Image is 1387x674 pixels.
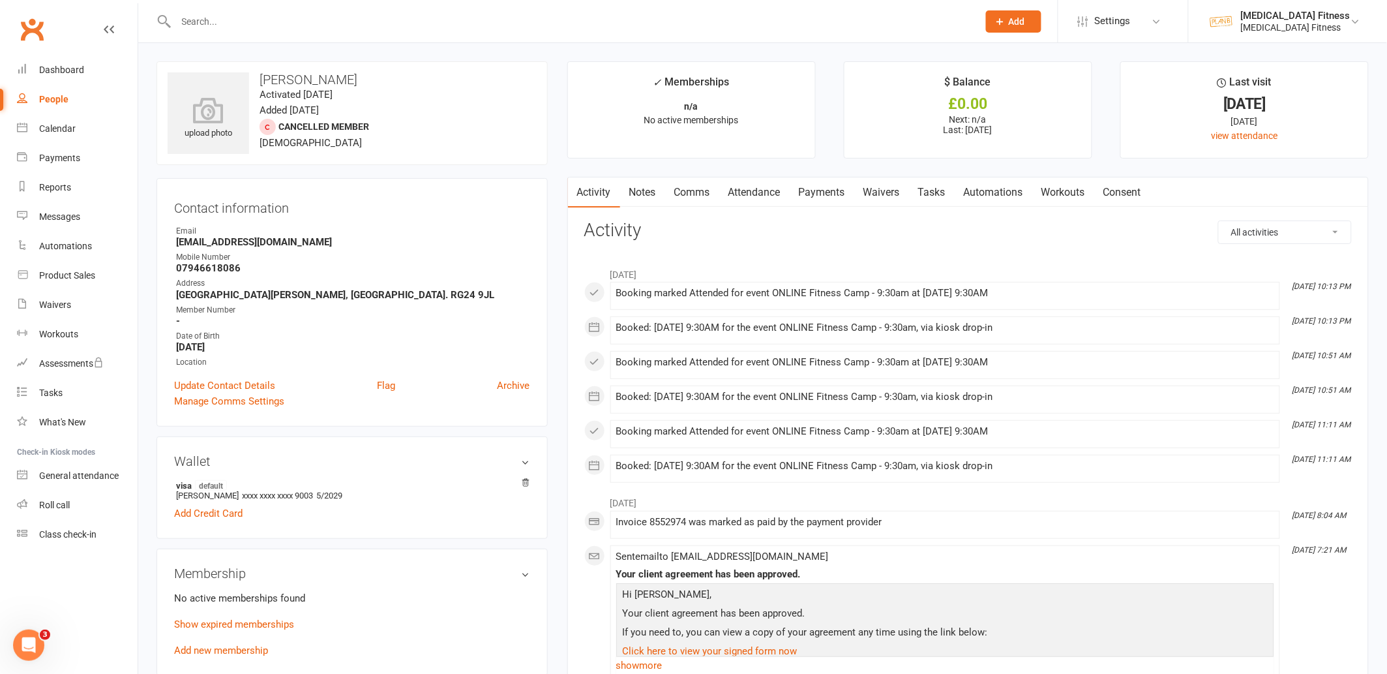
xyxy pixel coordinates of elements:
[945,74,991,97] div: $ Balance
[620,177,665,207] a: Notes
[1292,282,1351,291] i: [DATE] 10:13 PM
[986,10,1041,33] button: Add
[17,85,138,114] a: People
[174,590,530,606] p: No active memberships found
[39,299,71,310] div: Waivers
[1292,386,1351,395] i: [DATE] 10:51 AM
[174,645,268,656] a: Add new membership
[39,182,71,192] div: Reports
[619,624,1271,643] p: If you need to, you can view a copy of your agreement any time using the link below:
[176,277,530,290] div: Address
[623,645,798,657] a: Click here to view your signed form now
[685,101,698,112] strong: n/a
[176,356,530,369] div: Location
[616,322,1274,333] div: Booked: [DATE] 9:30AM for the event ONLINE Fitness Camp - 9:30am, via kiosk drop-in
[17,320,138,349] a: Workouts
[260,137,362,149] span: [DEMOGRAPHIC_DATA]
[176,480,524,491] strong: visa
[1217,74,1272,97] div: Last visit
[174,393,284,409] a: Manage Comms Settings
[176,289,530,301] strong: [GEOGRAPHIC_DATA][PERSON_NAME], [GEOGRAPHIC_DATA]. RG24 9JL
[1094,177,1150,207] a: Consent
[17,520,138,549] a: Class kiosk mode
[172,12,969,31] input: Search...
[719,177,790,207] a: Attendance
[1211,130,1277,141] a: view attendance
[195,480,227,491] span: default
[13,630,44,661] iframe: Intercom live chat
[176,262,530,274] strong: 07946618086
[377,378,395,393] a: Flag
[856,97,1080,111] div: £0.00
[955,177,1032,207] a: Automations
[168,97,249,140] div: upload photo
[616,551,829,562] span: Sent email to [EMAIL_ADDRESS][DOMAIN_NAME]
[176,236,530,248] strong: [EMAIL_ADDRESS][DOMAIN_NAME]
[17,349,138,378] a: Assessments
[854,177,909,207] a: Waivers
[278,121,369,132] span: Cancelled member
[1095,7,1131,36] span: Settings
[174,378,275,393] a: Update Contact Details
[665,177,719,207] a: Comms
[498,378,530,393] a: Archive
[616,391,1274,403] div: Booked: [DATE] 9:30AM for the event ONLINE Fitness Camp - 9:30am, via kiosk drop-in
[176,251,530,264] div: Mobile Number
[616,517,1274,528] div: Invoice 8552974 was marked as paid by the payment provider
[39,529,97,540] div: Class check-in
[176,304,530,316] div: Member Number
[40,630,50,640] span: 3
[39,270,95,281] div: Product Sales
[616,288,1274,299] div: Booking marked Attended for event ONLINE Fitness Camp - 9:30am at [DATE] 9:30AM
[568,177,620,207] a: Activity
[1009,16,1025,27] span: Add
[1292,351,1351,360] i: [DATE] 10:51 AM
[619,605,1271,624] p: Your client agreement has been approved.
[316,491,342,500] span: 5/2029
[1292,420,1351,429] i: [DATE] 11:11 AM
[174,566,530,581] h3: Membership
[17,144,138,173] a: Payments
[176,225,530,237] div: Email
[1292,545,1347,555] i: [DATE] 7:21 AM
[1292,511,1347,520] i: [DATE] 8:04 AM
[242,491,313,500] span: xxxx xxxx xxxx 9003
[616,357,1274,368] div: Booking marked Attended for event ONLINE Fitness Camp - 9:30am at [DATE] 9:30AM
[176,341,530,353] strong: [DATE]
[17,378,138,408] a: Tasks
[584,489,1352,510] li: [DATE]
[1133,114,1356,129] div: [DATE]
[17,261,138,290] a: Product Sales
[653,74,730,98] div: Memberships
[909,177,955,207] a: Tasks
[616,461,1274,472] div: Booked: [DATE] 9:30AM for the event ONLINE Fitness Camp - 9:30am, via kiosk drop-in
[653,76,662,89] i: ✓
[39,123,76,134] div: Calendar
[17,491,138,520] a: Roll call
[619,587,1271,605] p: Hi [PERSON_NAME],
[176,330,530,343] div: Date of Birth
[17,114,138,144] a: Calendar
[39,470,119,481] div: General attendance
[39,211,80,222] div: Messages
[39,358,104,369] div: Assessments
[616,426,1274,437] div: Booking marked Attended for event ONLINE Fitness Camp - 9:30am at [DATE] 9:30AM
[17,232,138,261] a: Automations
[1241,22,1350,33] div: [MEDICAL_DATA] Fitness
[17,290,138,320] a: Waivers
[616,569,1274,580] div: Your client agreement has been approved.
[39,241,92,251] div: Automations
[1292,316,1351,326] i: [DATE] 10:13 PM
[39,500,70,510] div: Roll call
[39,153,80,163] div: Payments
[39,417,86,427] div: What's New
[17,173,138,202] a: Reports
[174,619,294,630] a: Show expired memberships
[16,13,48,46] a: Clubworx
[174,196,530,215] h3: Contact information
[168,72,537,87] h3: [PERSON_NAME]
[790,177,854,207] a: Payments
[584,261,1352,282] li: [DATE]
[1241,10,1350,22] div: [MEDICAL_DATA] Fitness
[17,408,138,437] a: What's New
